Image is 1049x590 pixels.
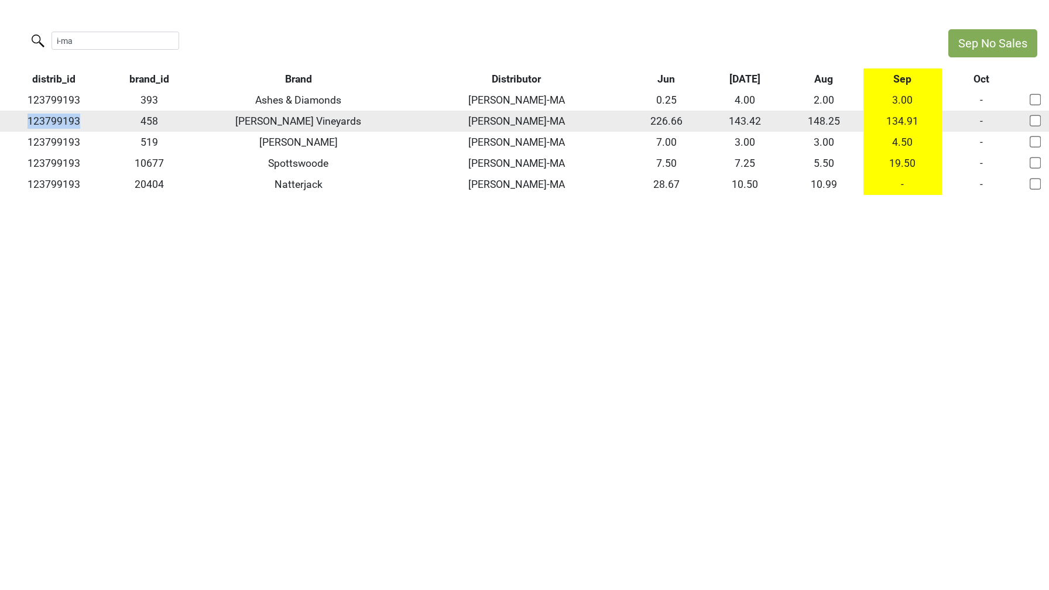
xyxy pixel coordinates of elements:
[705,90,784,111] td: 4.00
[406,153,627,174] td: [PERSON_NAME]-MA
[191,132,406,153] td: [PERSON_NAME]
[942,90,1021,111] td: -
[863,68,942,90] th: Sep: activate to sort column ascending
[191,153,406,174] td: Spottswoode
[942,68,1021,90] th: Oct: activate to sort column ascending
[627,132,706,153] td: 7.00
[942,174,1021,195] td: -
[705,174,784,195] td: 10.50
[627,111,706,132] td: 226.66
[108,132,191,153] td: 519
[1021,68,1049,90] th: &nbsp;: activate to sort column ascending
[705,132,784,153] td: 3.00
[705,68,784,90] th: Jul: activate to sort column ascending
[942,153,1021,174] td: -
[863,132,942,153] td: 4.50
[705,111,784,132] td: 143.42
[784,153,863,174] td: 5.50
[108,153,191,174] td: 10677
[863,111,942,132] td: 134.91
[406,174,627,195] td: [PERSON_NAME]-MA
[784,68,863,90] th: Aug: activate to sort column ascending
[784,132,863,153] td: 3.00
[406,132,627,153] td: [PERSON_NAME]-MA
[108,68,191,90] th: brand_id: activate to sort column ascending
[948,29,1037,57] button: Sep No Sales
[942,111,1021,132] td: -
[108,174,191,195] td: 20404
[784,174,863,195] td: 10.99
[627,174,706,195] td: 28.67
[191,68,406,90] th: Brand: activate to sort column ascending
[863,90,942,111] td: 3.00
[108,90,191,111] td: 393
[942,132,1021,153] td: -
[108,111,191,132] td: 458
[191,174,406,195] td: Natterjack
[627,68,706,90] th: Jun: activate to sort column ascending
[191,90,406,111] td: Ashes & Diamonds
[863,153,942,174] td: 19.50
[191,111,406,132] td: [PERSON_NAME] Vineyards
[863,174,942,195] td: -
[627,90,706,111] td: 0.25
[406,68,627,90] th: Distributor: activate to sort column ascending
[784,111,863,132] td: 148.25
[627,153,706,174] td: 7.50
[406,111,627,132] td: [PERSON_NAME]-MA
[784,90,863,111] td: 2.00
[406,90,627,111] td: [PERSON_NAME]-MA
[705,153,784,174] td: 7.25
